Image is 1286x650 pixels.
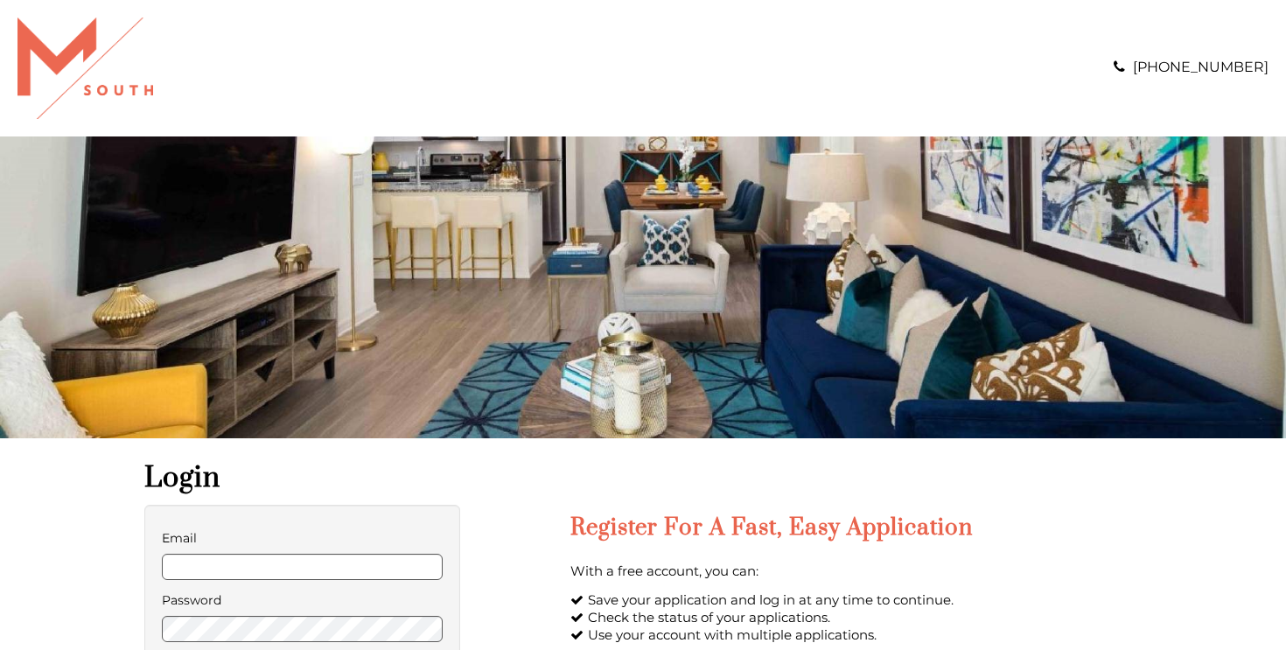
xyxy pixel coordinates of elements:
label: Password [162,589,443,612]
a: Logo [17,59,153,75]
h1: Login [144,460,1142,496]
h2: Register for a Fast, Easy Application [570,514,1142,542]
a: [PHONE_NUMBER] [1133,59,1269,75]
li: Check the status of your applications. [570,609,1142,626]
li: Use your account with multiple applications. [570,626,1142,644]
input: password [162,616,443,642]
li: Save your application and log in at any time to continue. [570,591,1142,609]
label: Email [162,527,443,549]
img: A graphic with a red M and the word SOUTH. [17,17,153,119]
p: With a free account, you can: [570,560,1142,583]
input: email [162,554,443,580]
